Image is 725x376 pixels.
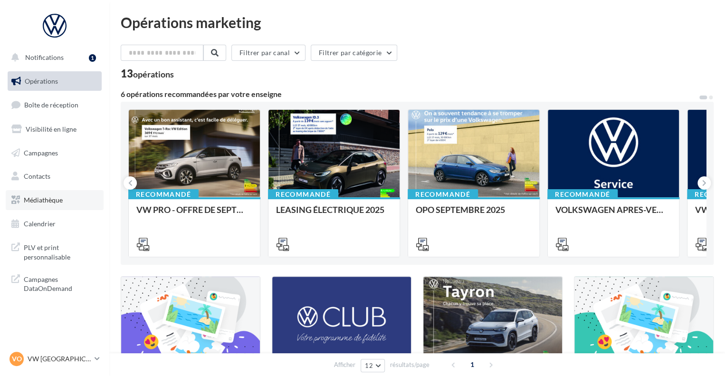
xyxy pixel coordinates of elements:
[6,71,104,91] a: Opérations
[121,90,698,98] div: 6 opérations recommandées par votre enseigne
[334,360,355,369] span: Afficher
[465,357,480,372] span: 1
[24,148,58,156] span: Campagnes
[361,359,385,372] button: 12
[416,205,532,224] div: OPO SEPTEMBRE 2025
[547,189,618,200] div: Recommandé
[6,48,100,67] button: Notifications 1
[6,237,104,265] a: PLV et print personnalisable
[311,45,397,61] button: Filtrer par catégorie
[268,189,338,200] div: Recommandé
[133,70,174,78] div: opérations
[121,15,714,29] div: Opérations marketing
[6,119,104,139] a: Visibilité en ligne
[24,273,98,293] span: Campagnes DataOnDemand
[6,214,104,234] a: Calendrier
[6,143,104,163] a: Campagnes
[24,220,56,228] span: Calendrier
[28,354,91,364] p: VW [GEOGRAPHIC_DATA]
[24,196,63,204] span: Médiathèque
[12,354,22,364] span: VO
[276,205,392,224] div: LEASING ÉLECTRIQUE 2025
[6,190,104,210] a: Médiathèque
[365,362,373,369] span: 12
[8,350,102,368] a: VO VW [GEOGRAPHIC_DATA]
[121,68,174,79] div: 13
[25,53,64,61] span: Notifications
[6,166,104,186] a: Contacts
[555,205,671,224] div: VOLKSWAGEN APRES-VENTE
[24,101,78,109] span: Boîte de réception
[128,189,199,200] div: Recommandé
[408,189,478,200] div: Recommandé
[24,172,50,180] span: Contacts
[26,125,76,133] span: Visibilité en ligne
[24,241,98,261] span: PLV et print personnalisable
[25,77,58,85] span: Opérations
[136,205,252,224] div: VW PRO - OFFRE DE SEPTEMBRE 25
[6,95,104,115] a: Boîte de réception
[6,269,104,297] a: Campagnes DataOnDemand
[89,54,96,62] div: 1
[231,45,305,61] button: Filtrer par canal
[390,360,429,369] span: résultats/page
